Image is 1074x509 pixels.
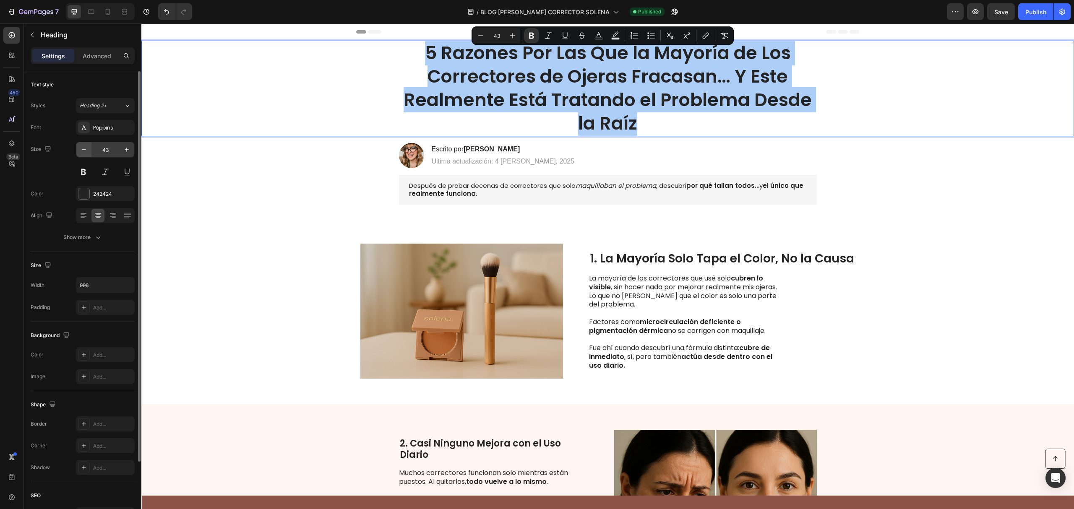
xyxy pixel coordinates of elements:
div: Styles [31,102,45,109]
strong: 2. Casi Ninguno Mejora con el Uso Diario [258,413,420,437]
div: Color [31,351,44,358]
p: Muchos correctores funcionan solo mientras están puestos. Al quitarlos, . [258,445,446,463]
strong: cubre de inmediato [448,319,628,338]
div: Color [31,190,44,197]
strong: actúa desde dentro con el uso diario. [448,328,631,347]
button: 7 [3,3,63,20]
div: SEO [31,492,41,499]
strong: por qué fallan todos… [545,158,618,166]
div: Add... [93,442,133,450]
h2: Escrito por [289,121,434,131]
h2: 1. La Mayoría Solo Tapa el Color, No la Causa [448,227,714,243]
div: Open Intercom Messenger [1045,468,1066,488]
div: Add... [93,421,133,428]
div: 242424 [93,190,133,198]
img: gempages_577139065346851555-f272a4f0-43ad-41f7-912a-4c5ca7f843bd.png [219,208,422,367]
p: 7 [55,7,59,17]
strong: cubren lo visible [448,250,622,268]
div: Font [31,124,41,131]
div: Rich Text Editor. Editing area: main [289,133,434,143]
p: Ultima actualización: 4 [PERSON_NAME], 2025 [290,134,433,143]
div: Add... [93,304,133,312]
button: Heading 2* [76,98,135,113]
button: Publish [1018,3,1053,20]
div: Show more [63,233,102,242]
div: 450 [8,89,20,96]
span: Heading 2* [80,102,107,109]
div: Corner [31,442,47,449]
div: Text style [31,81,54,88]
div: Size [31,144,53,155]
div: Padding [31,304,50,311]
p: Settings [42,52,65,60]
div: Publish [1025,8,1046,16]
div: Image [31,373,45,380]
div: Editor contextual toolbar [472,26,734,45]
button: Show more [31,230,135,245]
div: Shadow [31,464,50,471]
button: Save [987,3,1015,20]
strong: [PERSON_NAME] [322,122,378,129]
p: La mayoría de los correctores que usé solo , sin hacer nada por mejorar realmente mis ojeras. Lo ... [448,251,636,286]
div: Shape [31,399,57,410]
i: maquillaban el problema [434,158,515,166]
strong: el único que realmente funciona [268,158,662,175]
p: Heading [41,30,131,40]
div: Border [31,420,47,428]
span: Save [994,8,1008,16]
div: Size [31,260,53,271]
strong: microcirculación deficiente o pigmentación dérmica [448,293,600,312]
div: Beta [6,153,20,160]
div: Add... [93,464,133,472]
input: Auto [76,278,134,293]
div: Background [31,330,71,341]
p: Después de probar decenas de correctores que solo , descubrí y . [268,158,665,174]
p: Yo buscaba algo más: un producto que, además de cubrir, . [258,471,446,489]
span: Published [638,8,661,16]
iframe: Design area [141,23,1074,509]
img: gempages_577139065346851555-4d8ca459-5949-4490-90c7-114253150167.webp [258,119,283,145]
p: Factores como no se corrigen con maquillaje. [448,294,636,312]
div: Add... [93,351,133,359]
div: Undo/Redo [158,3,192,20]
p: Advanced [83,52,111,60]
span: / [477,8,479,16]
div: Width [31,281,44,289]
div: Add... [93,373,133,381]
span: BLOG [PERSON_NAME] CORRECTOR SOLENA [480,8,610,16]
p: Fue ahí cuando descubrí una fórmula distinta: , sí, pero también [448,312,636,347]
strong: todo vuelve a lo mismo [325,453,405,463]
div: Poppins [93,124,133,132]
div: Align [31,210,54,221]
